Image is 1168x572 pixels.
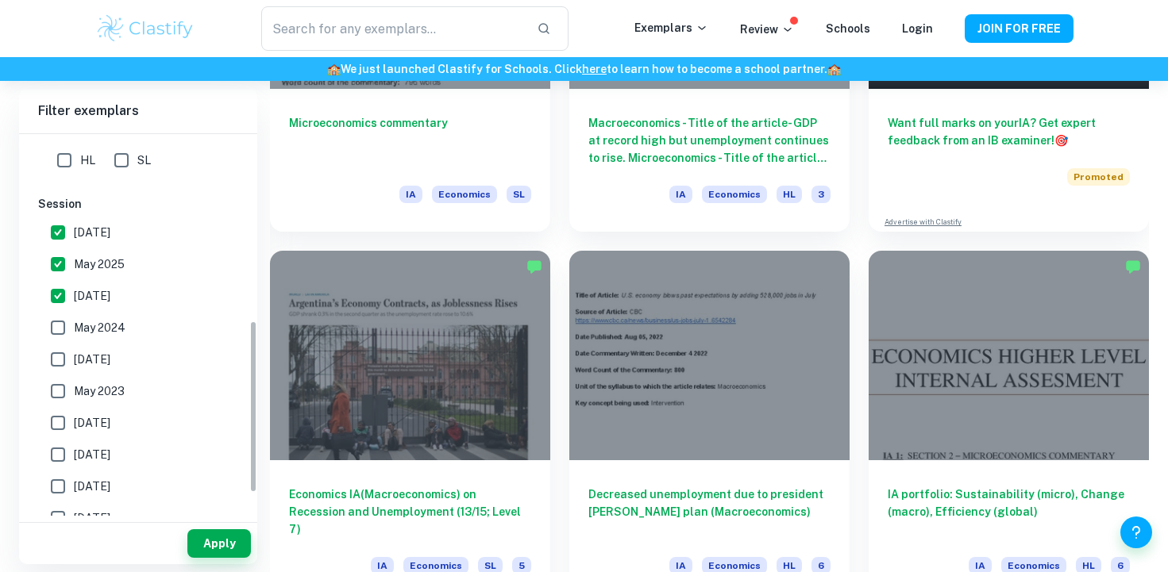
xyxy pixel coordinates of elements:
[669,186,692,203] span: IA
[588,114,831,167] h6: Macroeconomics - Title of the article- GDP at record high but unemployment continues to rise. Mic...
[1125,259,1141,274] img: Marked
[888,486,1130,538] h6: IA portfolio: Sustainability (micro), Change (macro), Efficiency (global)
[38,195,238,213] h6: Session
[507,186,531,203] span: SL
[74,414,110,432] span: [DATE]
[826,22,870,35] a: Schools
[588,486,831,538] h6: Decreased unemployment due to president [PERSON_NAME] plan (Macroeconomics)
[289,486,531,538] h6: Economics IA(Macroeconomics) on Recession and Unemployment (13/15; Level 7)
[74,446,110,463] span: [DATE]
[327,63,341,75] span: 🏫
[19,89,257,133] h6: Filter exemplars
[582,63,607,75] a: here
[888,114,1130,149] h6: Want full marks on your IA ? Get expert feedback from an IB examiner!
[74,319,125,336] span: May 2024
[261,6,523,51] input: Search for any exemplars...
[965,14,1074,43] button: JOIN FOR FREE
[526,259,542,274] img: Marked
[740,21,794,38] p: Review
[74,509,110,527] span: [DATE]
[811,186,831,203] span: 3
[74,351,110,368] span: [DATE]
[74,224,110,241] span: [DATE]
[1120,516,1152,548] button: Help and Feedback
[1067,168,1130,186] span: Promoted
[80,152,95,169] span: HL
[74,255,125,273] span: May 2025
[74,382,125,400] span: May 2023
[885,217,962,228] a: Advertise with Clastify
[777,186,802,203] span: HL
[902,22,933,35] a: Login
[74,287,110,305] span: [DATE]
[634,19,708,36] p: Exemplars
[399,186,422,203] span: IA
[95,13,196,44] img: Clastify logo
[289,114,531,167] h6: Microeconomics commentary
[3,60,1165,78] h6: We just launched Clastify for Schools. Click to learn how to become a school partner.
[74,478,110,495] span: [DATE]
[702,186,767,203] span: Economics
[827,63,841,75] span: 🏫
[1054,134,1068,147] span: 🎯
[137,152,151,169] span: SL
[187,529,251,558] button: Apply
[432,186,497,203] span: Economics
